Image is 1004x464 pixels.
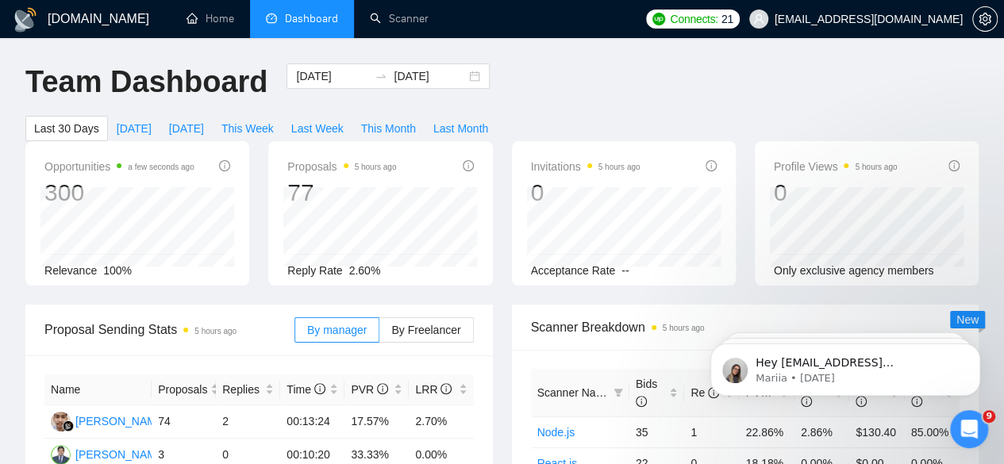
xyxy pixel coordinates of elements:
[287,157,396,176] span: Proposals
[75,412,167,430] div: [PERSON_NAME]
[537,386,611,399] span: Scanner Name
[213,116,283,141] button: This Week
[291,120,344,137] span: Last Week
[950,410,988,448] iframe: Intercom live chat
[537,426,575,439] a: Node.js
[621,264,629,277] span: --
[344,405,409,439] td: 17.57%
[355,163,397,171] time: 5 hours ago
[287,383,325,396] span: Time
[51,412,71,431] img: AI
[117,120,152,137] span: [DATE]
[774,157,898,176] span: Profile Views
[531,157,640,176] span: Invitations
[187,12,234,25] a: homeHome
[283,116,352,141] button: Last Week
[687,310,1004,421] iframe: Intercom notifications message
[221,120,274,137] span: This Week
[394,67,466,85] input: End date
[391,324,460,336] span: By Freelancer
[753,13,764,25] span: user
[531,264,616,277] span: Acceptance Rate
[598,163,640,171] time: 5 hours ago
[216,405,280,439] td: 2
[972,13,998,25] a: setting
[636,378,657,408] span: Bids
[44,157,194,176] span: Opportunities
[531,178,640,208] div: 0
[169,120,204,137] span: [DATE]
[25,63,267,101] h1: Team Dashboard
[287,264,342,277] span: Reply Rate
[51,414,167,427] a: AI[PERSON_NAME]
[152,405,216,439] td: 74
[158,381,207,398] span: Proposals
[983,410,995,423] span: 9
[352,116,425,141] button: This Month
[44,264,97,277] span: Relevance
[409,405,473,439] td: 2.70%
[614,388,623,397] span: filter
[152,374,216,405] th: Proposals
[684,416,739,447] td: 1
[794,416,849,447] td: 2.86%
[128,163,194,171] time: a few seconds ago
[905,416,960,447] td: 85.00%
[287,178,396,208] div: 77
[69,46,274,279] span: Hey [EMAIL_ADDRESS][DOMAIN_NAME], Looks like your Upwork agency 3Brain Technolabs Private Limited...
[222,381,262,398] span: Replies
[370,12,429,25] a: searchScanner
[25,116,108,141] button: Last 30 Days
[706,160,717,171] span: info-circle
[103,264,132,277] span: 100%
[349,264,381,277] span: 2.60%
[307,324,367,336] span: By manager
[415,383,452,396] span: LRR
[629,416,684,447] td: 35
[849,416,904,447] td: $130.40
[34,120,99,137] span: Last 30 Days
[361,120,416,137] span: This Month
[774,178,898,208] div: 0
[69,61,274,75] p: Message from Mariia, sent 3w ago
[108,116,160,141] button: [DATE]
[266,13,277,24] span: dashboard
[351,383,388,396] span: PVR
[636,396,647,407] span: info-circle
[194,327,237,336] time: 5 hours ago
[216,374,280,405] th: Replies
[44,178,194,208] div: 300
[280,405,344,439] td: 00:13:24
[75,446,261,463] div: [PERSON_NAME] [PERSON_NAME]
[285,12,338,25] span: Dashboard
[63,420,74,431] img: gigradar-bm.png
[855,163,897,171] time: 5 hours ago
[51,447,261,460] a: MA[PERSON_NAME] [PERSON_NAME]
[296,67,368,85] input: Start date
[972,6,998,32] button: setting
[531,317,960,337] span: Scanner Breakdown
[377,383,388,394] span: info-circle
[219,160,230,171] span: info-circle
[13,7,38,33] img: logo
[160,116,213,141] button: [DATE]
[375,70,387,82] span: swap-right
[663,324,705,332] time: 5 hours ago
[44,374,152,405] th: Name
[973,13,997,25] span: setting
[670,10,717,28] span: Connects:
[948,160,960,171] span: info-circle
[44,320,294,339] span: Proposal Sending Stats
[425,116,497,141] button: Last Month
[740,416,794,447] td: 22.86%
[774,264,934,277] span: Only exclusive agency members
[375,70,387,82] span: to
[440,383,452,394] span: info-circle
[652,13,665,25] img: upwork-logo.png
[314,383,325,394] span: info-circle
[463,160,474,171] span: info-circle
[610,381,626,405] span: filter
[721,10,733,28] span: 21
